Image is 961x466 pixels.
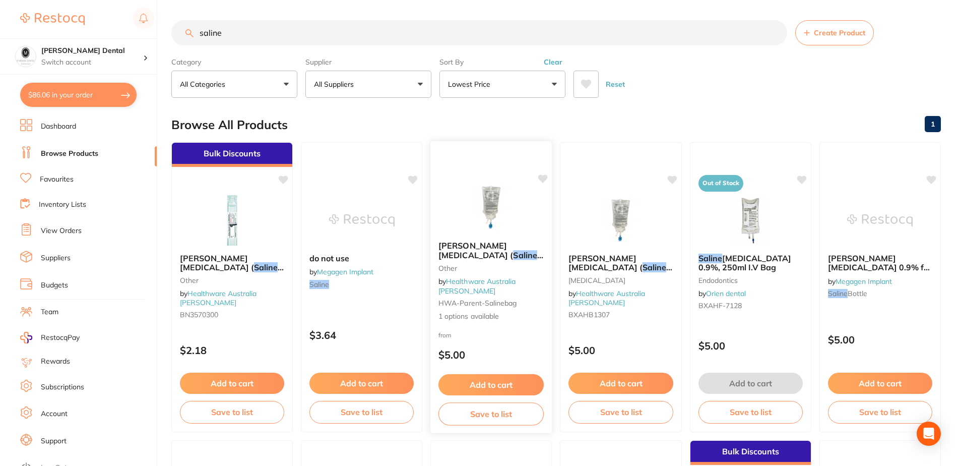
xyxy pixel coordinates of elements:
[41,280,68,290] a: Budgets
[180,276,284,284] small: other
[20,83,137,107] button: $86.06 in your order
[698,175,743,192] span: Out of Stock
[698,401,803,423] button: Save to list
[438,349,544,361] p: $5.00
[706,289,746,298] a: Orien dental
[917,422,941,446] div: Open Intercom Messenger
[828,401,932,423] button: Save to list
[448,79,494,89] p: Lowest Price
[172,143,292,167] div: Bulk Discounts
[314,79,358,89] p: All Suppliers
[438,250,540,270] span: ) 0.9% For Irrigation Bag
[41,436,67,446] a: Support
[438,241,544,260] b: Baxter Sodium Chloride (Saline) 0.9% For Irrigation Bag
[588,195,654,246] img: Baxter Sodium Chloride (Saline) 0.9% For Irrigation Bag - 100ml
[925,114,941,134] a: 1
[20,332,32,343] img: RestocqPay
[16,46,36,67] img: O'Meara Dental
[305,57,431,67] label: Supplier
[309,329,414,341] p: $3.64
[568,289,645,307] a: Healthware Australia [PERSON_NAME]
[458,182,524,233] img: Baxter Sodium Chloride (Saline) 0.9% For Irrigation Bag
[180,310,218,319] span: BN3570300
[438,277,516,296] span: by
[438,264,544,272] small: other
[180,289,257,307] span: by
[20,8,85,31] a: Restocq Logo
[309,401,414,423] button: Save to list
[200,195,265,246] img: Braun Sodium Chloride (Saline) 0.9% 30ml Irrigation Ecolav
[438,402,544,425] button: Save to list
[41,226,82,236] a: View Orders
[41,382,84,392] a: Subscriptions
[438,241,513,260] span: [PERSON_NAME] [MEDICAL_DATA] (
[41,333,80,343] span: RestocqPay
[309,254,414,263] b: do not use
[568,289,645,307] span: by
[568,373,673,394] button: Add to cart
[41,307,58,317] a: Team
[171,71,297,98] button: All Categories
[41,409,68,419] a: Account
[180,373,284,394] button: Add to cart
[514,250,537,260] em: Saline
[305,71,431,98] button: All Suppliers
[718,195,783,246] img: Saline Sodium Chloride 0.9%, 250ml I.V Bag
[828,289,848,298] em: Saline
[309,253,349,263] span: do not use
[180,289,257,307] a: Healthware Australia [PERSON_NAME]
[698,253,722,263] em: Saline
[828,254,932,272] b: Baxter Sodium Chloride 0.9% for Irrigation 1000ml Bottle
[41,149,98,159] a: Browse Products
[41,46,143,56] h4: O'Meara Dental
[20,332,80,343] a: RestocqPay
[41,57,143,68] p: Switch account
[568,253,643,272] span: [PERSON_NAME] [MEDICAL_DATA] (
[40,174,74,185] a: Favourites
[438,277,516,296] a: Healthware Australia [PERSON_NAME]
[568,344,673,356] p: $5.00
[438,311,544,321] span: 1 options available
[690,441,811,465] div: Bulk Discounts
[847,195,913,246] img: Baxter Sodium Chloride 0.9% for Irrigation 1000ml Bottle
[41,357,70,367] a: Rewards
[309,280,329,289] em: Saline
[814,29,865,37] span: Create Product
[828,253,931,282] span: [PERSON_NAME] [MEDICAL_DATA] 0.9% for Irrigation 1000ml Bottle
[698,340,803,352] p: $5.00
[309,373,414,394] button: Add to cart
[20,13,85,25] img: Restocq Logo
[848,289,867,298] span: Bottle
[698,254,803,272] b: Saline Sodium Chloride 0.9%, 250ml I.V Bag
[41,253,71,263] a: Suppliers
[180,254,284,272] b: Braun Sodium Chloride (Saline) 0.9% 30ml Irrigation Ecolav
[254,262,278,272] em: Saline
[438,374,544,396] button: Add to cart
[828,277,892,286] span: by
[568,401,673,423] button: Save to list
[180,344,284,356] p: $2.18
[171,20,787,45] input: Search Products
[643,262,666,272] em: Saline
[828,334,932,345] p: $5.00
[171,57,297,67] label: Category
[698,301,742,310] span: BXAHF-7128
[836,277,892,286] a: Megagen Implant
[439,71,565,98] button: Lowest Price
[329,195,395,246] img: do not use
[438,331,452,338] span: from
[698,373,803,394] button: Add to cart
[603,71,628,98] button: Reset
[568,310,610,319] span: BXAHB1307
[438,299,517,308] span: HWA-parent-salinebag
[439,57,565,67] label: Sort By
[698,289,746,298] span: by
[309,267,373,276] span: by
[39,200,86,210] a: Inventory Lists
[317,267,373,276] a: Megagen Implant
[180,253,254,272] span: [PERSON_NAME] [MEDICAL_DATA] (
[568,254,673,272] b: Baxter Sodium Chloride (Saline) 0.9% For Irrigation Bag - 100ml
[568,276,673,284] small: [MEDICAL_DATA]
[541,57,565,67] button: Clear
[698,276,803,284] small: endodontics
